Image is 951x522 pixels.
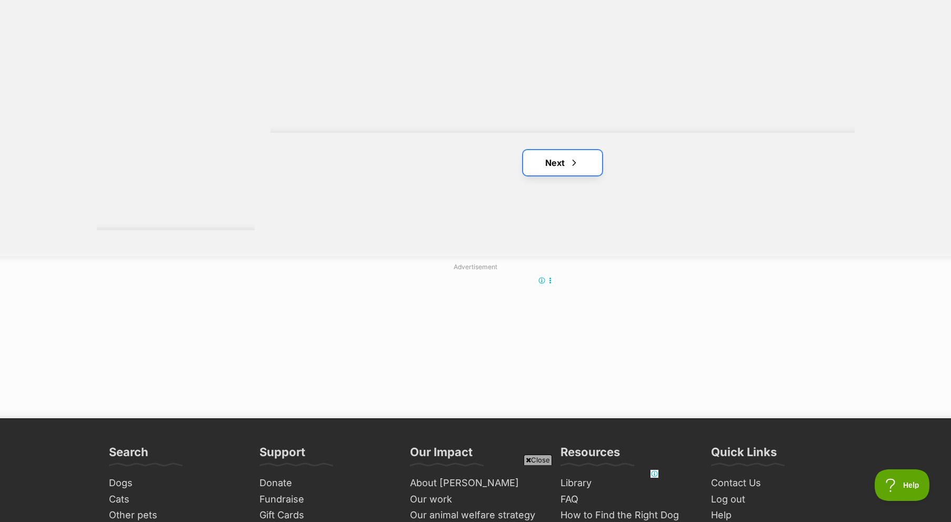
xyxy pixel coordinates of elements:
h3: Support [259,445,305,466]
h3: Quick Links [711,445,777,466]
a: Contact Us [707,475,847,491]
iframe: Advertisement [397,276,555,408]
a: Fundraise [255,491,395,508]
a: Next page [523,150,602,175]
h3: Resources [560,445,620,466]
h3: Search [109,445,148,466]
a: Donate [255,475,395,491]
a: Log out [707,491,847,508]
iframe: Help Scout Beacon - Open [875,469,930,501]
h3: Our Impact [410,445,473,466]
span: Close [524,455,552,465]
a: Dogs [105,475,245,491]
a: Cats [105,491,245,508]
iframe: Advertisement [284,469,667,517]
nav: Pagination [271,150,855,175]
